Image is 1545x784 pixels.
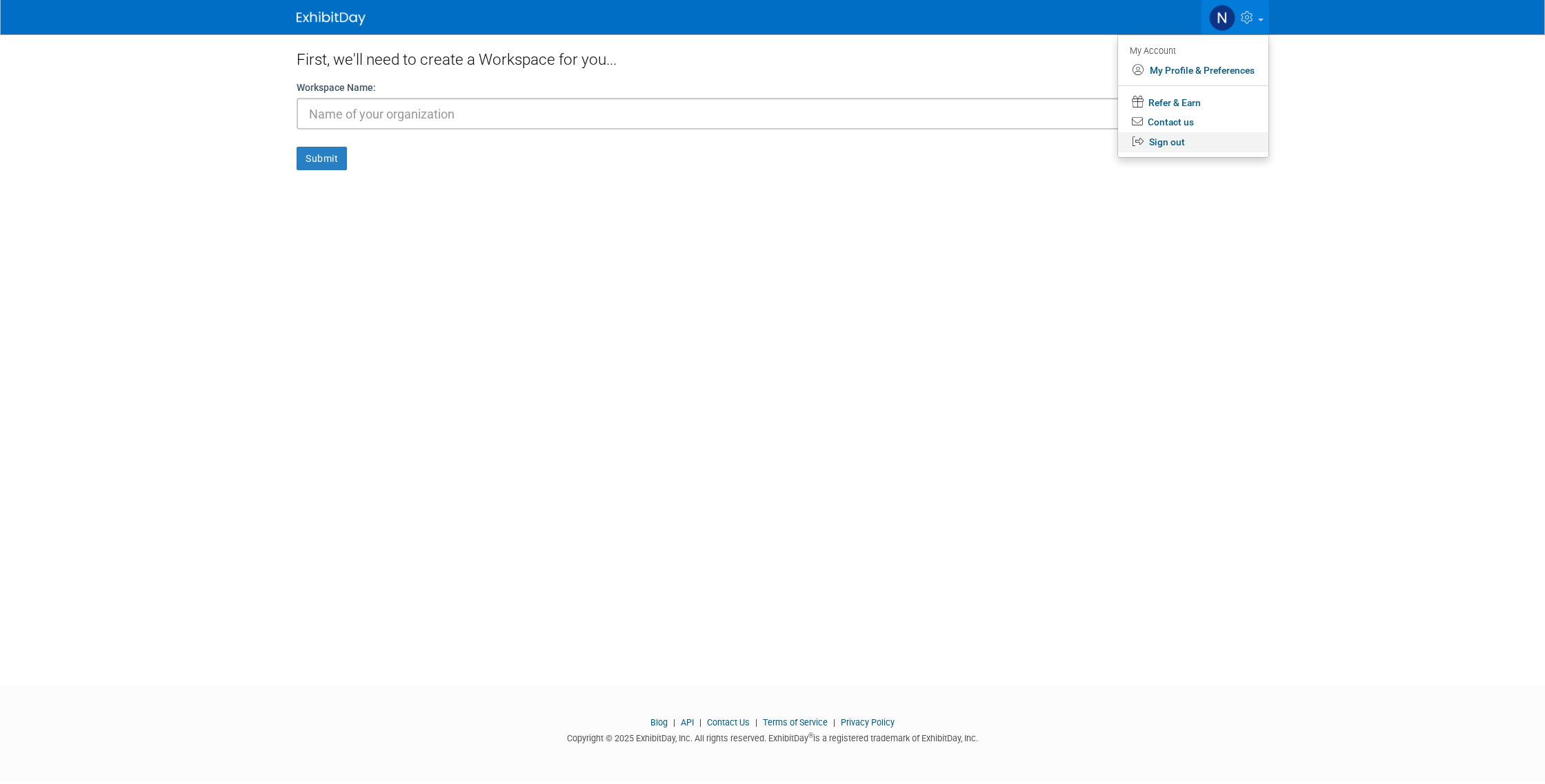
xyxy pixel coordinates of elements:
div: First, we'll need to create a Workspace for you... [297,34,1248,81]
span: | [830,717,839,728]
button: Submit [297,147,347,170]
img: ExhibitDay [297,12,366,25]
label: Workspace Name: [297,81,376,94]
a: Blog [650,717,668,728]
sup: ® [808,732,813,739]
a: Terms of Service [763,717,828,728]
a: Contact us [1118,112,1268,132]
a: Contact Us [707,717,750,728]
span: | [670,717,679,728]
a: Sign out [1118,132,1268,152]
input: Name of your organization [297,98,1248,130]
img: Nathaniel Baptiste [1209,5,1235,31]
a: API [681,717,694,728]
span: | [696,717,705,728]
span: | [752,717,761,728]
a: Refer & Earn [1118,92,1268,113]
a: My Profile & Preferences [1118,61,1268,81]
a: Privacy Policy [841,717,895,728]
div: My Account [1130,42,1255,59]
